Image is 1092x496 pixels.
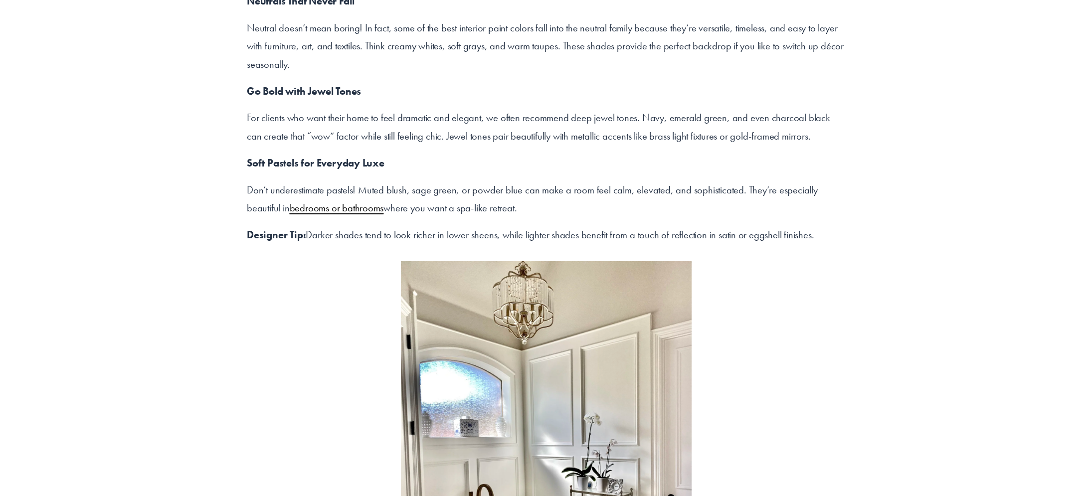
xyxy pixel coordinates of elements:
p: Neutral doesn’t mean boring! In fact, some of the best interior paint colors fall into the neutra... [247,19,845,74]
strong: Soft Pastels for Everyday Luxe [247,157,384,169]
strong: Designer Tip: [247,228,306,241]
p: Darker shades tend to look richer in lower sheens, while lighter shades benefit from a touch of r... [247,226,845,244]
p: Don’t underestimate pastels! Muted blush, sage green, or powder blue can make a room feel calm, e... [247,181,845,217]
strong: Go Bold with Jewel Tones [247,85,361,97]
p: For clients who want their home to feel dramatic and elegant, we often recommend deep jewel tones... [247,109,845,145]
a: bedrooms or bathrooms [290,201,384,214]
